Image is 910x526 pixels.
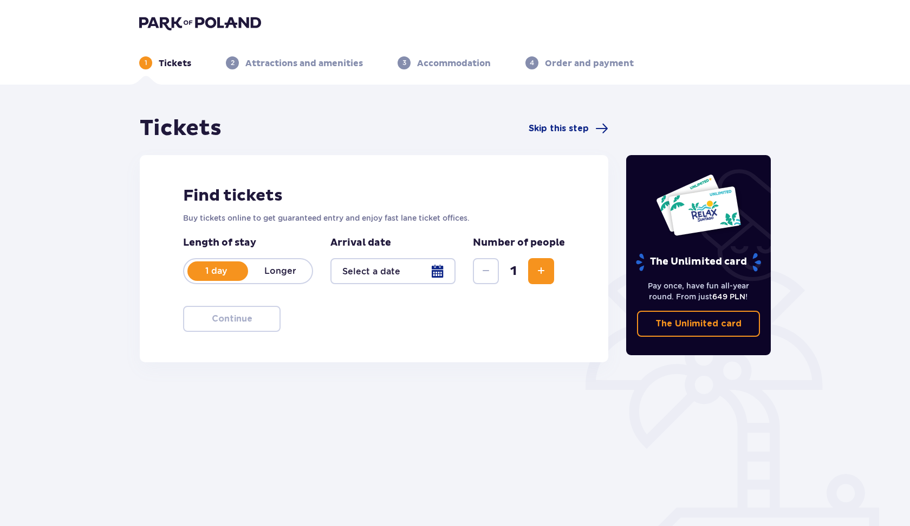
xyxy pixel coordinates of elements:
span: 649 PLN [712,292,745,301]
p: Buy tickets online to get guaranteed entry and enjoy fast lane ticket offices. [183,213,565,223]
button: Increase [528,258,554,284]
span: Skip this step [529,123,589,134]
h1: Tickets [140,115,222,142]
h2: Find tickets [183,185,565,206]
p: Longer [248,265,312,277]
p: 4 [530,58,534,68]
p: Arrival date [330,236,391,249]
p: The Unlimited card [655,318,742,330]
a: Skip this step [529,122,608,135]
p: Tickets [159,57,191,69]
p: 2 [231,58,235,68]
button: Continue [183,306,281,332]
img: Park of Poland logo [139,15,261,30]
p: Order and payment [545,57,634,69]
p: Accommodation [417,57,491,69]
span: 1 [501,263,526,279]
p: Attractions and amenities [245,57,363,69]
div: 1Tickets [139,56,191,69]
div: 4Order and payment [525,56,634,69]
p: 1 [145,58,147,68]
p: 3 [402,58,406,68]
p: Pay once, have fun all-year round. From just ! [637,280,760,302]
p: Number of people [473,236,565,249]
a: The Unlimited card [637,311,760,337]
div: 3Accommodation [398,56,491,69]
p: 1 day [184,265,248,277]
button: Decrease [473,258,499,284]
p: The Unlimited card [635,253,762,272]
img: Two entry cards to Suntago with the word 'UNLIMITED RELAX', featuring a white background with tro... [655,174,742,236]
p: Continue [212,313,252,325]
p: Length of stay [183,236,313,249]
div: 2Attractions and amenities [226,56,363,69]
